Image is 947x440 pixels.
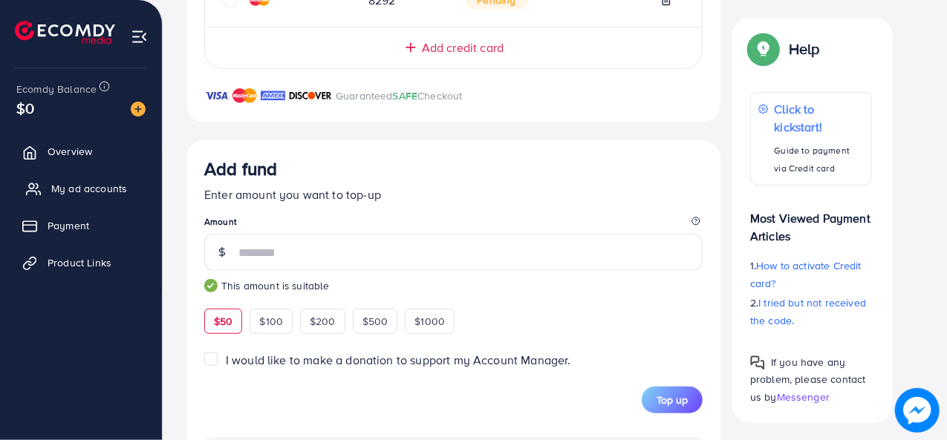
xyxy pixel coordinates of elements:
[895,388,940,433] img: image
[750,355,765,370] img: Popup guide
[48,218,89,233] span: Payment
[131,28,148,45] img: menu
[750,355,866,404] span: If you have any problem, please contact us by
[16,82,97,96] span: Ecomdy Balance
[775,142,864,177] p: Guide to payment via Credit card
[48,255,111,270] span: Product Links
[51,181,127,196] span: My ad accounts
[204,87,229,105] img: brand
[750,294,872,329] p: 2.
[11,137,151,166] a: Overview
[11,248,151,278] a: Product Links
[750,258,862,291] span: How to activate Credit card?
[214,314,232,329] span: $50
[657,393,688,407] span: Top up
[750,197,872,245] p: Most Viewed Payment Articles
[232,87,257,105] img: brand
[750,295,866,328] span: I tried but not received the code.
[750,36,777,62] img: Popup guide
[204,279,218,292] img: guide
[414,314,445,329] span: $1000
[289,87,332,105] img: brand
[204,278,703,293] small: This amount is suitable
[775,100,864,136] p: Click to kickstart!
[204,185,703,203] p: Enter amount you want to top-up
[259,314,283,329] span: $100
[777,389,830,404] span: Messenger
[393,88,418,103] span: SAFE
[362,314,388,329] span: $500
[789,40,820,58] p: Help
[15,21,115,44] img: logo
[48,144,92,159] span: Overview
[16,97,34,119] span: $0
[11,211,151,240] a: Payment
[204,215,703,234] legend: Amount
[226,352,571,368] span: I would like to make a donation to support my Account Manager.
[204,158,277,180] h3: Add fund
[422,39,504,56] span: Add credit card
[336,87,463,105] p: Guaranteed Checkout
[750,257,872,292] p: 1.
[131,102,146,116] img: image
[310,314,336,329] span: $200
[11,174,151,203] a: My ad accounts
[261,87,285,105] img: brand
[642,387,703,413] button: Top up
